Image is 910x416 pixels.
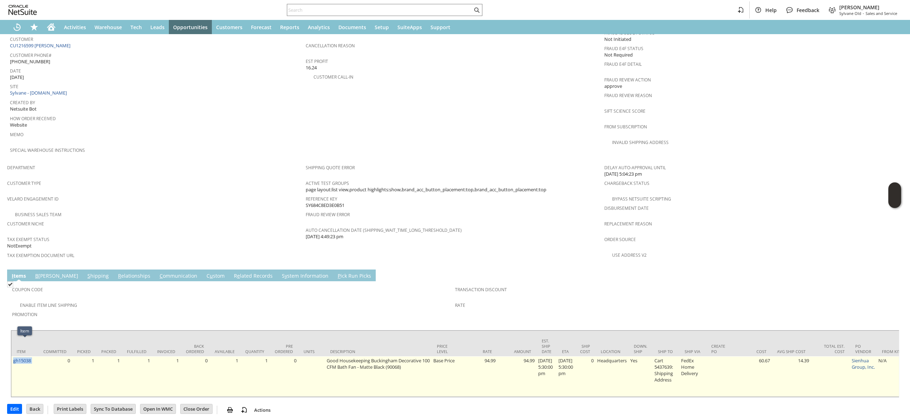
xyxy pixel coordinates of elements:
[7,242,32,249] span: NotExempt
[797,7,819,14] span: Feedback
[12,287,43,293] a: Coupon Code
[658,349,674,354] div: Ship To
[33,272,80,280] a: B[PERSON_NAME]
[580,343,590,354] div: Ship Cost
[150,24,165,31] span: Leads
[325,356,432,397] td: Good Housekeeping Buckingham Decorative 100 CFM Bath Fan - Matte Black (90068)
[285,272,287,279] span: y
[557,356,575,397] td: [DATE] 5:30:00 pm
[306,64,317,71] span: 16.24
[336,272,373,280] a: Pick Run Picks
[306,43,355,49] a: Cancellation Reason
[338,272,341,279] span: P
[765,7,777,14] span: Help
[306,196,337,202] a: Reference Key
[604,36,631,43] span: Not Initiated
[634,343,647,354] div: Down. Ship
[126,20,146,34] a: Tech
[127,349,146,354] div: Fulfilled
[10,106,37,112] span: Netsuite Bot
[10,100,35,106] a: Created By
[118,272,121,279] span: R
[308,24,330,31] span: Analytics
[711,343,727,354] div: Create PO
[27,404,43,414] input: Back
[458,356,497,397] td: 94.99
[306,165,355,171] a: Shipping Quote Error
[542,338,551,354] div: Est. Ship Date
[604,61,642,67] a: Fraud E4F Detail
[612,196,671,202] a: Bypass NetSuite Scripting
[247,20,276,34] a: Forecast
[173,24,208,31] span: Opportunities
[839,4,897,11] span: [PERSON_NAME]
[276,20,304,34] a: Reports
[86,272,111,280] a: Shipping
[304,349,320,354] div: Units
[60,20,90,34] a: Activities
[146,20,169,34] a: Leads
[604,236,636,242] a: Order Source
[733,356,772,397] td: 60.67
[370,20,393,34] a: Setup
[7,281,13,287] img: Checked
[96,356,122,397] td: 1
[604,180,649,186] a: Chargeback Status
[7,165,35,171] a: Department
[306,233,343,240] span: [DATE] 4:49:23 pm
[90,20,126,34] a: Warehouse
[140,404,176,414] input: Open In WMC
[612,252,647,258] a: Use Address V2
[287,6,472,14] input: Search
[237,272,240,279] span: e
[64,24,86,31] span: Activities
[43,349,66,354] div: Committed
[26,20,43,34] div: Shortcuts
[87,272,90,279] span: S
[35,272,38,279] span: B
[306,58,328,64] a: Est Profit
[181,356,209,397] td: 0
[472,6,481,14] svg: Search
[186,343,204,354] div: Back Ordered
[209,356,240,397] td: 1
[157,349,175,354] div: Invoiced
[13,357,31,364] a: gh15038
[7,236,49,242] a: Tax Exempt Status
[816,343,845,354] div: Total Est. Cost
[116,272,152,280] a: Relationships
[210,272,213,279] span: u
[280,24,299,31] span: Reports
[30,23,38,31] svg: Shortcuts
[15,212,61,218] a: Business Sales Team
[152,356,181,397] td: 1
[562,349,569,354] div: ETA
[604,46,643,52] a: Fraud E4F Status
[7,180,41,186] a: Customer Type
[464,349,492,354] div: Rate
[10,74,24,81] span: [DATE]
[604,165,666,171] a: Delay Auto-Approval Until
[10,84,18,90] a: Site
[269,356,298,397] td: 0
[54,404,86,414] input: Print Labels
[738,349,766,354] div: Cost
[10,90,69,96] a: Sylvane - [DOMAIN_NAME]
[245,349,264,354] div: Quantity
[9,5,37,15] svg: logo
[77,349,91,354] div: Picked
[10,147,85,153] a: Special Warehouse Instructions
[306,180,349,186] a: Active Test Groups
[503,349,531,354] div: Amount
[10,272,28,280] a: Items
[575,356,595,397] td: 0
[130,24,142,31] span: Tech
[306,227,462,233] a: Auto Cancellation Date (shipping_wait_time_long_threshold_date)
[212,20,247,34] a: Customers
[685,349,701,354] div: Ship Via
[430,24,450,31] span: Support
[604,52,633,58] span: Not Required
[181,404,212,414] input: Close Order
[604,83,622,90] span: approve
[536,356,557,397] td: [DATE] 5:30:00 pm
